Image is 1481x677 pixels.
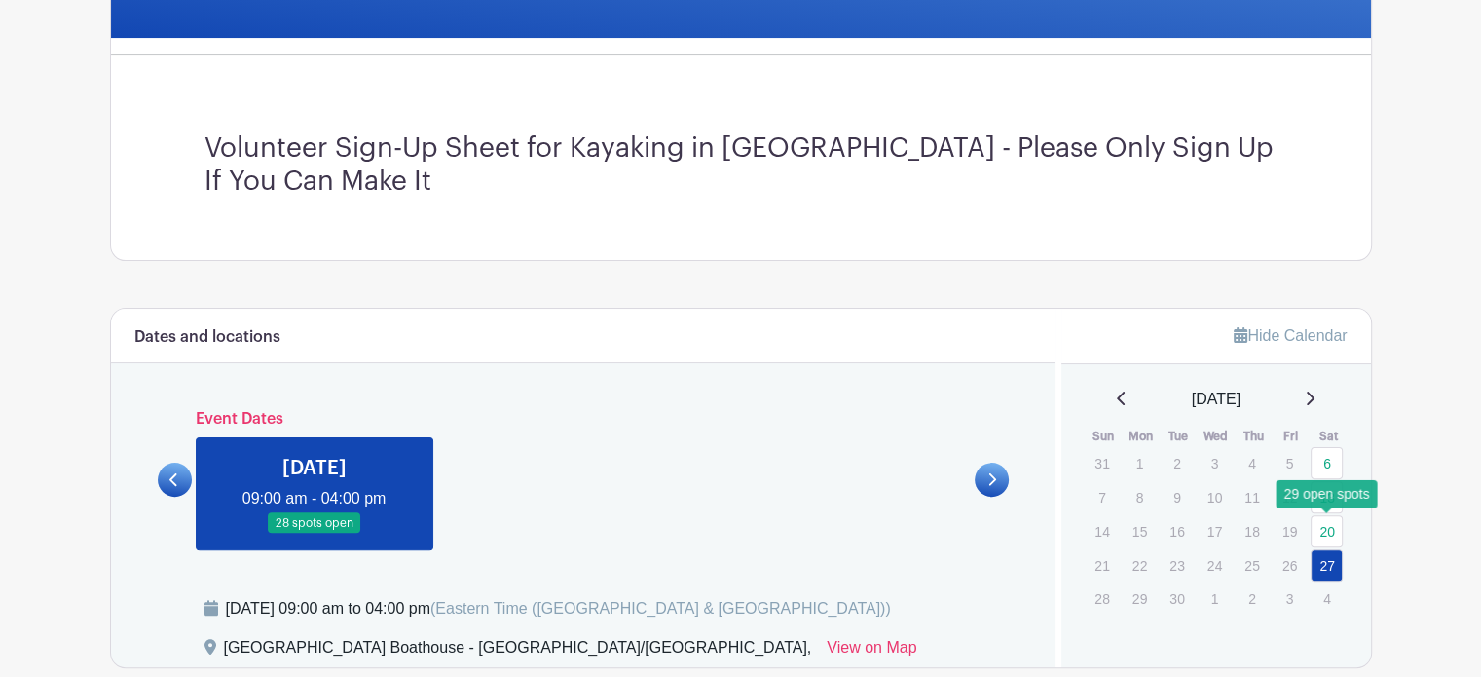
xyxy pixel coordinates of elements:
p: 31 [1086,448,1118,478]
p: 23 [1161,550,1193,581]
p: 21 [1086,550,1118,581]
th: Thu [1235,427,1273,446]
a: 27 [1311,549,1343,582]
p: 3 [1199,448,1231,478]
p: 4 [1311,583,1343,614]
p: 29 [1124,583,1156,614]
p: 26 [1274,550,1306,581]
p: 12 [1274,482,1306,512]
p: 28 [1086,583,1118,614]
a: Hide Calendar [1234,327,1347,344]
h6: Dates and locations [134,328,280,347]
a: View on Map [827,636,916,667]
p: 14 [1086,516,1118,546]
p: 1 [1124,448,1156,478]
p: 10 [1199,482,1231,512]
th: Wed [1198,427,1236,446]
a: 6 [1311,447,1343,479]
p: 9 [1161,482,1193,512]
p: 11 [1236,482,1268,512]
p: 17 [1199,516,1231,546]
p: 22 [1124,550,1156,581]
p: 4 [1236,448,1268,478]
th: Mon [1123,427,1161,446]
p: 19 [1274,516,1306,546]
p: 18 [1236,516,1268,546]
p: 3 [1274,583,1306,614]
p: 2 [1161,448,1193,478]
p: 7 [1086,482,1118,512]
p: 2 [1236,583,1268,614]
p: 25 [1236,550,1268,581]
th: Sun [1085,427,1123,446]
p: 30 [1161,583,1193,614]
div: [DATE] 09:00 am to 04:00 pm [226,597,891,621]
th: Fri [1273,427,1311,446]
p: 5 [1274,448,1306,478]
a: 20 [1311,515,1343,547]
h6: Event Dates [192,410,976,429]
span: (Eastern Time ([GEOGRAPHIC_DATA] & [GEOGRAPHIC_DATA])) [430,600,891,617]
p: 16 [1161,516,1193,546]
div: [GEOGRAPHIC_DATA] Boathouse - [GEOGRAPHIC_DATA]/[GEOGRAPHIC_DATA], [224,636,812,667]
th: Sat [1310,427,1348,446]
p: 8 [1124,482,1156,512]
h3: Volunteer Sign-Up Sheet for Kayaking in [GEOGRAPHIC_DATA] - Please Only Sign Up If You Can Make It [204,132,1277,198]
p: 15 [1124,516,1156,546]
span: [DATE] [1192,388,1240,411]
p: 24 [1199,550,1231,581]
p: 1 [1199,583,1231,614]
th: Tue [1160,427,1198,446]
div: 29 open spots [1276,479,1377,508]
